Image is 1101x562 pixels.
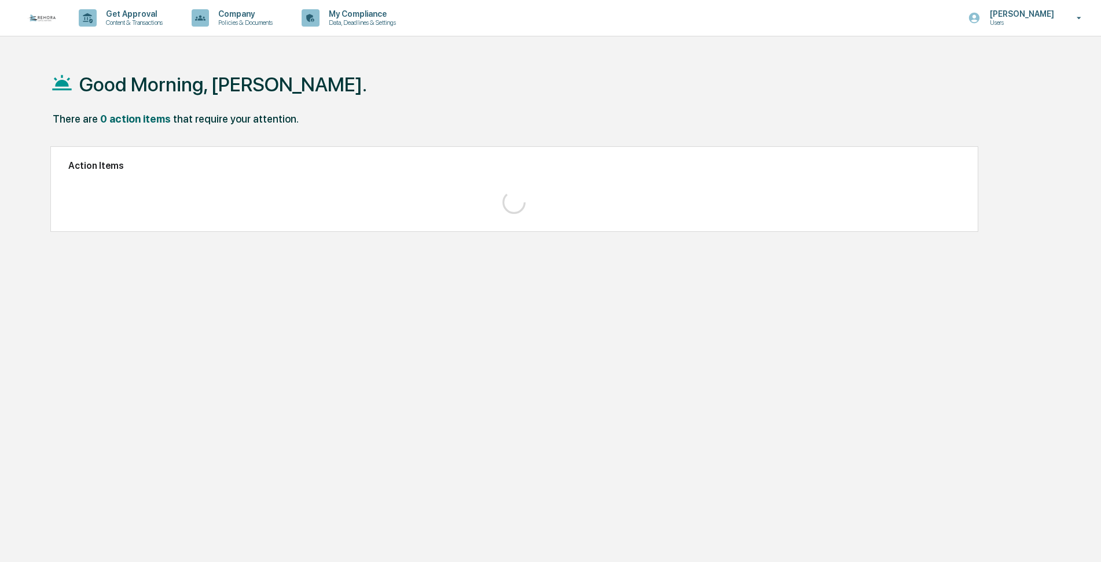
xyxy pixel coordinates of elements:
p: Policies & Documents [209,19,278,27]
div: There are [53,113,98,125]
h2: Action Items [68,160,960,171]
div: that require your attention. [173,113,299,125]
p: My Compliance [320,9,402,19]
p: Company [209,9,278,19]
p: Get Approval [97,9,168,19]
p: Users [981,19,1060,27]
img: logo [28,14,56,21]
h1: Good Morning, [PERSON_NAME]. [79,73,367,96]
p: Content & Transactions [97,19,168,27]
div: 0 action items [100,113,171,125]
p: Data, Deadlines & Settings [320,19,402,27]
p: [PERSON_NAME] [981,9,1060,19]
